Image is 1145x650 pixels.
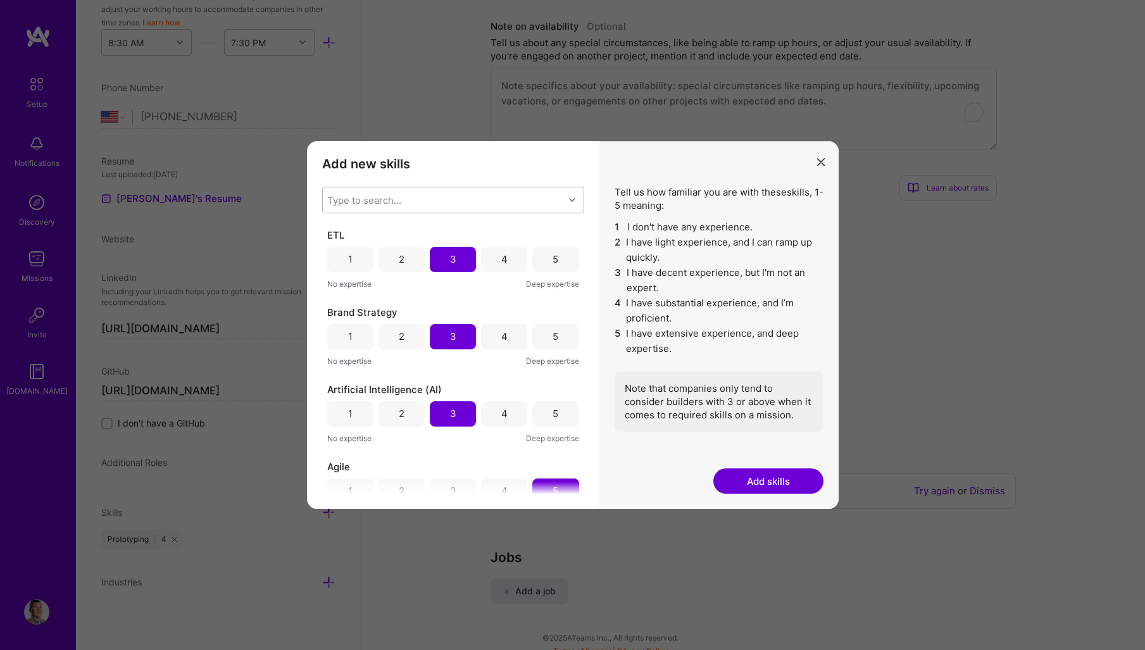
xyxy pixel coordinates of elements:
[501,253,508,266] div: 4
[399,253,404,266] div: 2
[615,326,823,356] li: I have extensive experience, and deep expertise.
[553,253,558,266] div: 5
[450,407,456,420] div: 3
[817,158,825,166] i: icon Close
[327,460,350,473] span: Agile
[615,265,823,296] li: I have decent experience, but I'm not an expert.
[615,235,823,265] li: I have light experience, and I can ramp up quickly.
[327,228,344,242] span: ETL
[348,253,353,266] div: 1
[553,407,558,420] div: 5
[348,407,353,420] div: 1
[307,141,839,509] div: modal
[322,156,584,172] h3: Add new skills
[569,197,575,203] i: icon Chevron
[327,306,397,319] span: Brand Strategy
[615,296,622,326] span: 4
[399,407,404,420] div: 2
[615,296,823,326] li: I have substantial experience, and I’m proficient.
[615,220,823,235] li: I don't have any experience.
[327,354,372,368] span: No expertise
[348,484,353,497] div: 1
[501,407,508,420] div: 4
[553,330,558,343] div: 5
[713,468,823,494] button: Add skills
[615,220,622,235] span: 1
[327,432,372,445] span: No expertise
[553,484,558,497] div: 5
[450,330,456,343] div: 3
[615,326,622,356] span: 5
[348,330,353,343] div: 1
[615,265,622,296] span: 3
[450,484,456,497] div: 3
[526,277,579,291] span: Deep expertise
[327,193,401,206] div: Type to search...
[526,354,579,368] span: Deep expertise
[327,277,372,291] span: No expertise
[615,235,622,265] span: 2
[399,484,404,497] div: 2
[450,253,456,266] div: 3
[526,432,579,445] span: Deep expertise
[615,372,823,432] div: Note that companies only tend to consider builders with 3 or above when it comes to required skil...
[501,330,508,343] div: 4
[399,330,404,343] div: 2
[615,185,823,432] div: Tell us how familiar you are with these skills , 1-5 meaning:
[501,484,508,497] div: 4
[327,383,442,396] span: Artificial Intelligence (AI)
